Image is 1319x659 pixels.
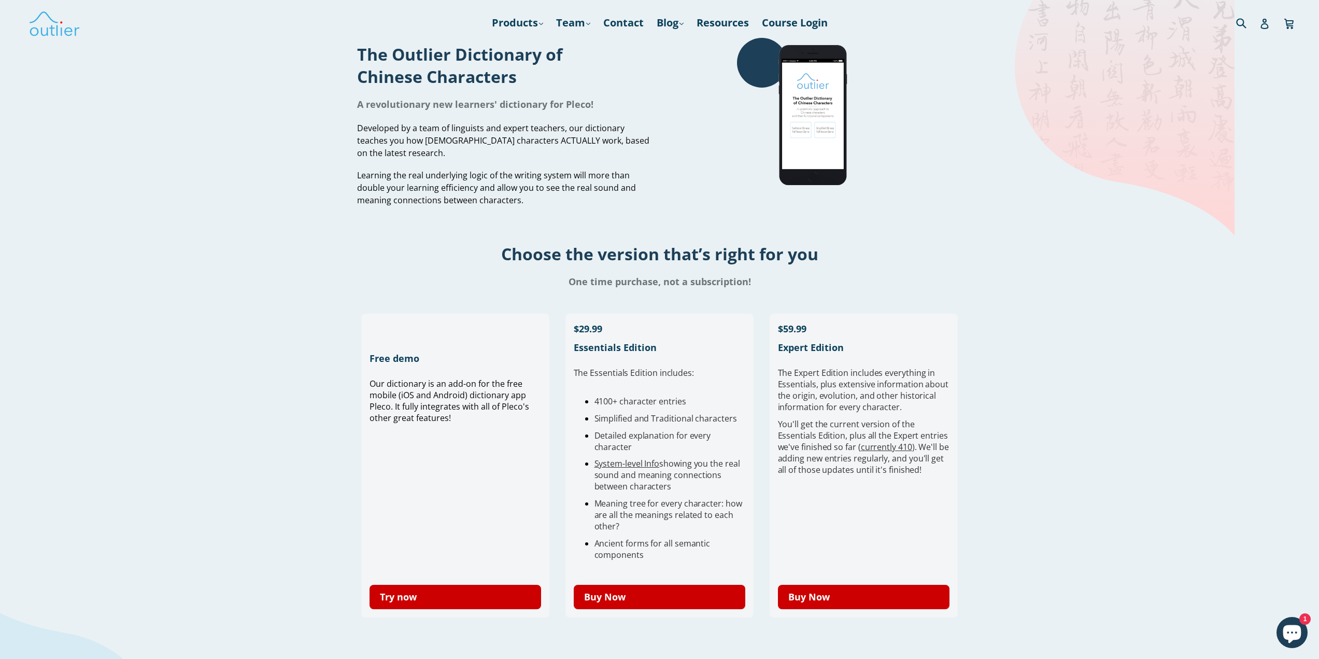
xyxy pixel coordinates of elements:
img: Outlier Linguistics [29,8,80,38]
a: Products [487,13,548,32]
a: Resources [691,13,754,32]
span: showing you the real sound and meaning connections between characters [594,458,740,492]
span: 4100+ character entries [594,396,686,407]
a: Course Login [757,13,833,32]
span: $29.99 [574,323,602,335]
a: System-level Info [594,458,660,469]
span: Learning the real underlying logic of the writing system will more than double your learning effi... [357,170,636,206]
a: Try now [370,585,542,609]
span: The Expert Edition includes e [778,367,890,378]
span: Ancient forms for all semantic components [594,538,711,560]
h1: A revolutionary new learners' dictionary for Pleco! [357,98,652,110]
a: currently 410 [861,441,912,453]
input: Search [1233,12,1262,33]
a: Contact [598,13,649,32]
inbox-online-store-chat: Shopify online store chat [1273,617,1311,651]
span: Meaning tree for every character: how are all the meanings related to each other? [594,498,742,532]
span: Detailed explanation for every character [594,430,711,453]
span: $59.99 [778,323,806,335]
span: verything in Essentials, plus extensive information about the origin, evolution, and other histor... [778,367,948,413]
a: Buy Now [574,585,746,609]
a: Team [551,13,595,32]
h1: Expert Edition [778,341,950,354]
span: The Essentials Edition includes: [574,367,694,378]
span: Developed by a team of linguists and expert teachers, our dictionary teaches you how [DEMOGRAPHIC... [357,122,649,159]
span: You'll get the current version of the Essentials Edition, plus all the Expert entries we've finis... [778,418,949,475]
h1: Essentials Edition [574,341,746,354]
h1: Free demo [370,352,542,364]
a: Buy Now [778,585,950,609]
span: Simplified and Traditional characters [594,413,737,424]
h1: The Outlier Dictionary of Chinese Characters [357,43,652,88]
a: Blog [651,13,689,32]
span: Our dictionary is an add-on for the free mobile (iOS and Android) dictionary app Pleco. It fully ... [370,378,529,424]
